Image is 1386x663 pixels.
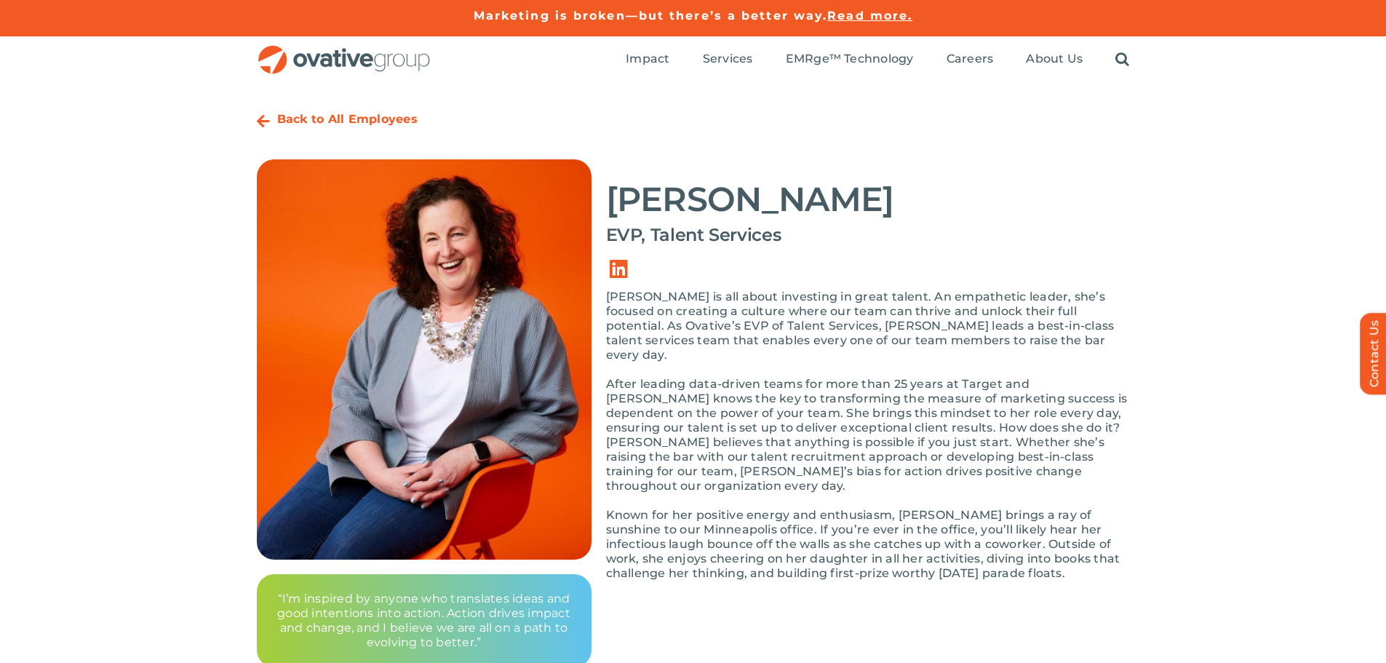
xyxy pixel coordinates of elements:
[274,592,574,650] p: “I’m inspired by anyone who translates ideas and good intentions into action. Action drives impac...
[786,52,914,68] a: EMRge™ Technology
[277,112,418,126] a: Back to All Employees
[257,114,270,129] a: Link to https://ovative.com/about-us/people/
[626,36,1129,83] nav: Menu
[606,225,1130,245] h4: EVP, Talent Services
[606,508,1130,581] p: Known for her positive energy and enthusiasm, [PERSON_NAME] brings a ray of sunshine to our Minne...
[1026,52,1083,68] a: About Us
[599,249,640,290] a: Link to https://www.linkedin.com/in/bonnie-gross-8202481/
[606,377,1130,493] p: After leading data-driven teams for more than 25 years at Target and [PERSON_NAME] knows the key ...
[606,290,1130,362] p: [PERSON_NAME] is all about investing in great talent. An empathetic leader, she’s focused on crea...
[703,52,753,66] span: Services
[827,9,912,23] a: Read more.
[1115,52,1129,68] a: Search
[947,52,994,66] span: Careers
[703,52,753,68] a: Services
[257,44,431,57] a: OG_Full_horizontal_RGB
[474,9,828,23] a: Marketing is broken—but there’s a better way.
[626,52,669,68] a: Impact
[947,52,994,68] a: Careers
[257,159,592,560] img: Bio – Bonnie
[606,181,1130,218] h2: [PERSON_NAME]
[786,52,914,66] span: EMRge™ Technology
[626,52,669,66] span: Impact
[1026,52,1083,66] span: About Us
